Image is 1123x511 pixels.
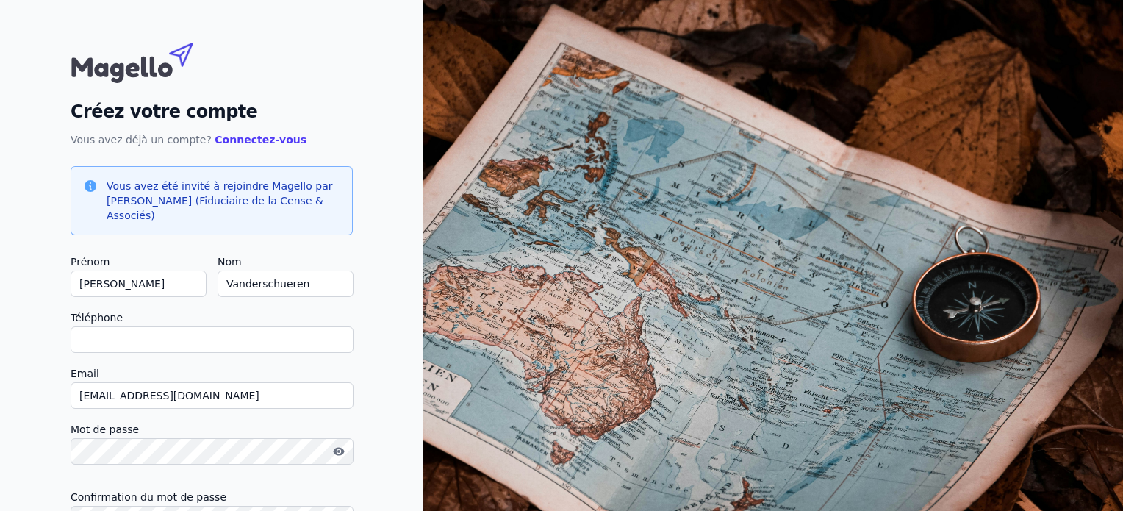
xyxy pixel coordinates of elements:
label: Email [71,365,353,382]
label: Téléphone [71,309,353,326]
a: Connectez-vous [215,134,306,146]
img: Magello [71,35,225,87]
label: Mot de passe [71,421,353,438]
label: Confirmation du mot de passe [71,488,353,506]
h3: Vous avez été invité à rejoindre Magello par [PERSON_NAME] (Fiduciaire de la Cense & Associés) [107,179,340,223]
p: Vous avez déjà un compte? [71,131,353,149]
label: Prénom [71,253,206,271]
h2: Créez votre compte [71,99,353,125]
label: Nom [218,253,353,271]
